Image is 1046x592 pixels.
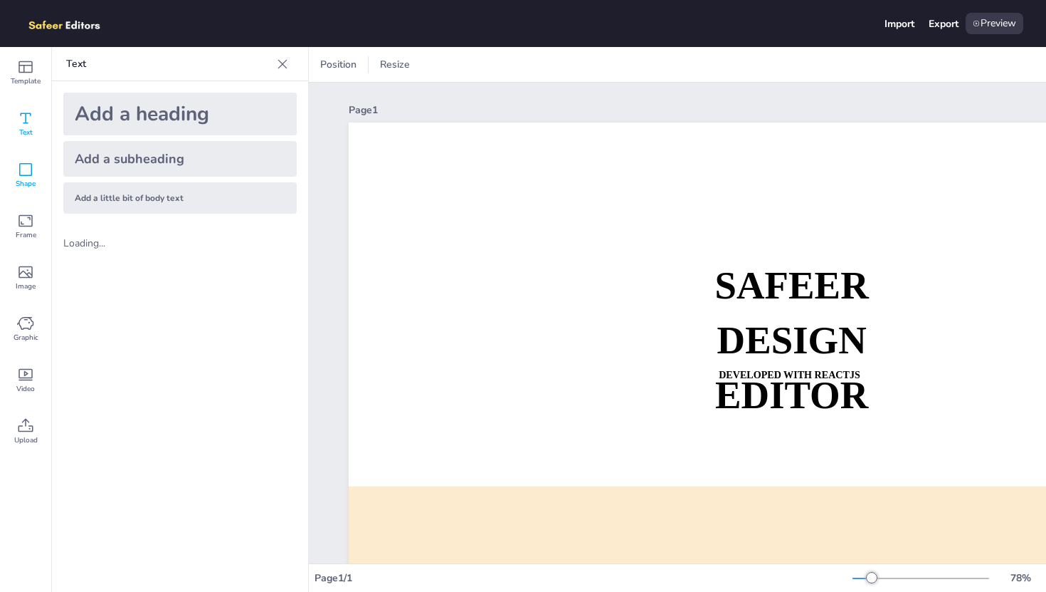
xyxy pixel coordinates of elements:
[16,383,35,395] span: Video
[63,237,137,250] div: Loading...
[16,178,36,189] span: Shape
[715,318,868,416] strong: DESIGN EDITOR
[884,17,914,31] div: Import
[16,281,36,292] span: Image
[16,229,36,241] span: Frame
[1003,571,1037,585] div: 78 %
[11,76,41,87] span: Template
[63,182,297,214] div: Add a little bit of body text
[23,13,121,34] img: logo.png
[14,332,38,343] span: Graphic
[377,58,413,71] span: Resize
[66,47,271,81] p: Text
[966,13,1023,34] div: Preview
[19,127,33,138] span: Text
[14,435,38,446] span: Upload
[63,141,297,177] div: Add a subheading
[719,369,860,380] strong: DEVELOPED WITH REACTJS
[715,264,869,307] strong: SAFEER
[63,93,297,135] div: Add a heading
[317,58,359,71] span: Position
[315,571,852,585] div: Page 1 / 1
[929,17,958,31] div: Export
